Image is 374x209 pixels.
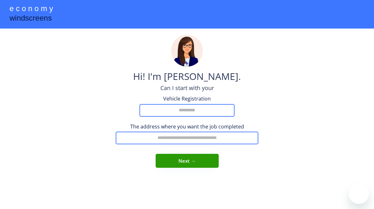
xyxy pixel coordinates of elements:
[155,95,219,102] div: Vehicle Registration
[10,3,53,15] div: e c o n o m y
[133,70,241,84] div: Hi! I'm [PERSON_NAME].
[156,154,219,168] button: Next →
[116,123,258,130] div: The address where you want the job completed
[171,35,203,67] img: madeline.png
[10,13,52,25] div: windscreens
[160,84,214,92] div: Can I start with your
[349,184,369,204] iframe: Button to launch messaging window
